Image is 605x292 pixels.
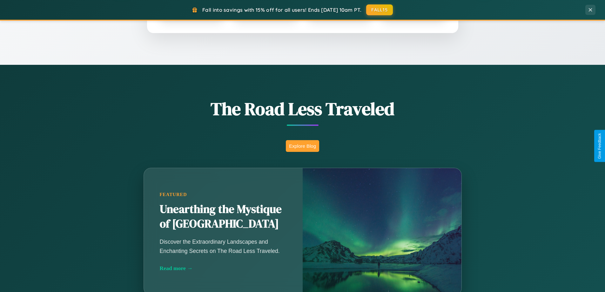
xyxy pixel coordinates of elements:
h1: The Road Less Traveled [112,97,493,121]
button: Explore Blog [286,140,319,152]
span: Fall into savings with 15% off for all users! Ends [DATE] 10am PT. [202,7,361,13]
div: Give Feedback [597,133,602,159]
button: FALL15 [366,4,393,15]
p: Discover the Extraordinary Landscapes and Enchanting Secrets on The Road Less Traveled. [160,237,287,255]
h2: Unearthing the Mystique of [GEOGRAPHIC_DATA] [160,202,287,231]
div: Read more → [160,265,287,272]
div: Featured [160,192,287,197]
